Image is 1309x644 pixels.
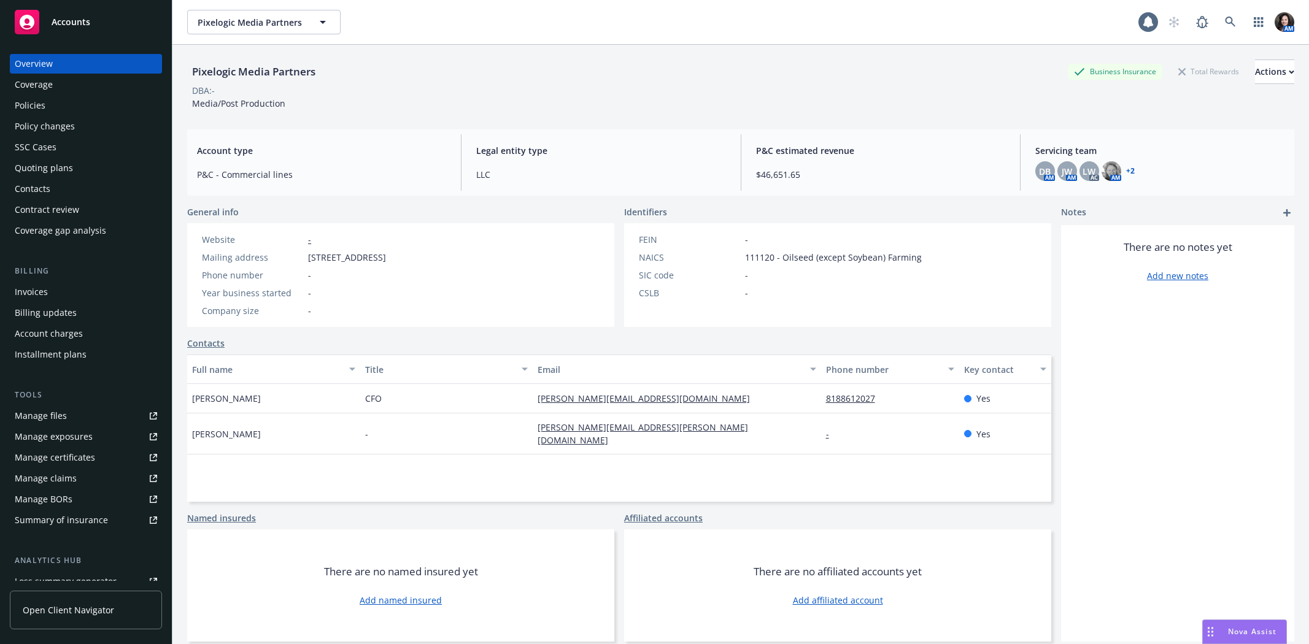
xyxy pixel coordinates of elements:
[10,448,162,467] a: Manage certificates
[538,421,748,446] a: [PERSON_NAME][EMAIL_ADDRESS][PERSON_NAME][DOMAIN_NAME]
[10,489,162,509] a: Manage BORs
[476,144,725,157] span: Legal entity type
[756,144,1005,157] span: P&C estimated revenue
[365,427,368,440] span: -
[15,282,48,302] div: Invoices
[10,345,162,364] a: Installment plans
[192,427,261,440] span: [PERSON_NAME]
[52,17,90,27] span: Accounts
[1039,165,1051,178] span: DB
[15,117,75,136] div: Policy changes
[10,282,162,302] a: Invoices
[308,286,311,299] span: -
[10,221,162,240] a: Coverage gap analysis
[365,363,515,376] div: Title
[793,594,883,607] a: Add affiliated account
[745,286,748,299] span: -
[639,233,740,246] div: FEIN
[192,363,342,376] div: Full name
[365,392,382,405] span: CFO
[1218,10,1243,34] a: Search
[10,554,162,567] div: Analytics hub
[1102,161,1121,181] img: photo
[538,393,760,404] a: [PERSON_NAME][EMAIL_ADDRESS][DOMAIN_NAME]
[1035,144,1284,157] span: Servicing team
[1068,64,1162,79] div: Business Insurance
[15,75,53,94] div: Coverage
[187,205,239,218] span: General info
[1202,619,1287,644] button: Nova Assist
[476,168,725,181] span: LLC
[826,363,941,376] div: Phone number
[1172,64,1245,79] div: Total Rewards
[15,179,50,199] div: Contacts
[10,5,162,39] a: Accounts
[15,427,93,447] div: Manage exposures
[10,427,162,447] a: Manage exposures
[976,427,990,440] span: Yes
[202,304,303,317] div: Company size
[964,363,1033,376] div: Key contact
[15,54,53,74] div: Overview
[1255,59,1294,84] button: Actions
[624,205,667,218] span: Identifiers
[360,355,533,384] button: Title
[533,355,821,384] button: Email
[192,392,261,405] span: [PERSON_NAME]
[1275,12,1294,32] img: photo
[192,84,215,97] div: DBA: -
[308,234,311,245] a: -
[1062,165,1072,178] span: JW
[15,572,117,591] div: Loss summary generator
[826,428,839,440] a: -
[198,16,304,29] span: Pixelogic Media Partners
[745,269,748,282] span: -
[202,251,303,264] div: Mailing address
[15,345,87,364] div: Installment plans
[624,512,703,524] a: Affiliated accounts
[15,96,45,115] div: Policies
[15,324,83,343] div: Account charges
[1190,10,1214,34] a: Report a Bug
[187,512,256,524] a: Named insureds
[1126,167,1135,175] a: +2
[15,406,67,426] div: Manage files
[639,251,740,264] div: NAICS
[308,269,311,282] span: -
[10,406,162,426] a: Manage files
[15,469,77,488] div: Manage claims
[15,510,108,530] div: Summary of insurance
[308,251,386,264] span: [STREET_ADDRESS]
[360,594,442,607] a: Add named insured
[15,221,106,240] div: Coverage gap analysis
[187,337,225,350] a: Contacts
[187,355,360,384] button: Full name
[10,75,162,94] a: Coverage
[1124,240,1232,255] span: There are no notes yet
[1255,60,1294,83] div: Actions
[10,324,162,343] a: Account charges
[10,179,162,199] a: Contacts
[10,389,162,401] div: Tools
[826,393,885,404] a: 8188612027
[1246,10,1271,34] a: Switch app
[202,269,303,282] div: Phone number
[821,355,959,384] button: Phone number
[1147,269,1208,282] a: Add new notes
[15,158,73,178] div: Quoting plans
[639,286,740,299] div: CSLB
[538,363,802,376] div: Email
[10,265,162,277] div: Billing
[192,98,285,109] span: Media/Post Production
[1083,165,1095,178] span: LW
[324,564,478,579] span: There are no named insured yet
[15,489,72,509] div: Manage BORs
[202,233,303,246] div: Website
[15,200,79,220] div: Contract review
[10,96,162,115] a: Policies
[1162,10,1186,34] a: Start snowing
[15,137,56,157] div: SSC Cases
[1061,205,1086,220] span: Notes
[10,303,162,323] a: Billing updates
